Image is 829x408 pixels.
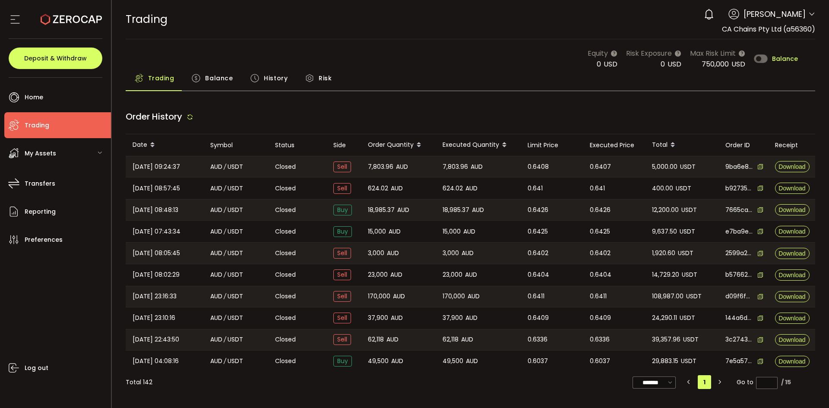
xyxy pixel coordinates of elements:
div: Executed Quantity [436,138,521,152]
span: USDT [228,205,243,215]
div: Order ID [718,140,768,150]
span: 12,200.00 [652,205,679,215]
span: 24,290.11 [652,313,677,323]
span: 0.6037 [590,356,610,366]
span: Risk Exposure [626,48,672,59]
span: 750,000 [702,59,729,69]
span: USDT [228,270,243,280]
span: AUD [390,270,402,280]
span: USD [668,59,681,69]
span: [DATE] 04:08:16 [133,356,179,366]
span: AUD [391,313,403,323]
span: 7,803.96 [368,162,393,172]
span: USD [731,59,745,69]
span: AUD [465,270,477,280]
span: AUD [397,205,409,215]
button: Download [775,313,810,324]
em: / [224,270,226,280]
span: Closed [275,184,296,193]
span: 62,118 [443,335,459,345]
span: [DATE] 08:05:45 [133,248,180,258]
div: Receipt [768,140,816,150]
button: Download [775,226,810,237]
span: Trading [25,119,49,132]
span: 624.02 [443,183,463,193]
span: AUD [210,291,222,301]
span: AUD [210,205,222,215]
span: Download [778,164,805,170]
div: Status [268,140,326,150]
span: Log out [25,362,48,374]
span: AUD [466,356,478,366]
span: 18,985.37 [443,205,469,215]
span: 49,500 [368,356,389,366]
button: Deposit & Withdraw [9,47,102,69]
span: AUD [462,248,474,258]
span: b5766201-d92d-4d89-b14b-a914763fe8c4 [725,270,753,279]
span: 62,118 [368,335,384,345]
span: Sell [333,161,351,172]
span: 0 [597,59,601,69]
span: 5,000.00 [652,162,677,172]
button: Download [775,334,810,345]
span: [DATE] 08:48:13 [133,205,178,215]
span: Download [778,185,805,191]
em: / [224,183,226,193]
span: 0.6402 [590,248,611,258]
span: USDT [228,313,243,323]
span: 170,000 [443,291,465,301]
span: 0.6404 [528,270,549,280]
span: 3,000 [443,248,459,258]
span: AUD [210,183,222,193]
span: 0 [661,59,665,69]
span: Sell [333,269,351,280]
div: Order Quantity [361,138,436,152]
span: 0.6411 [528,291,544,301]
span: AUD [210,248,222,258]
span: 0.6425 [528,227,548,237]
div: Total [645,138,718,152]
span: 7,803.96 [443,162,468,172]
em: / [224,335,226,345]
span: 9,637.50 [652,227,677,237]
span: AUD [389,227,401,237]
span: USDT [228,335,243,345]
span: AUD [468,291,480,301]
div: Symbol [203,140,268,150]
span: Go to [737,376,778,388]
span: 15,000 [443,227,461,237]
span: USDT [228,162,243,172]
span: Sell [333,291,351,302]
span: USDT [678,248,693,258]
span: 170,000 [368,291,390,301]
span: 0.6037 [528,356,548,366]
span: USDT [228,248,243,258]
span: [DATE] 22:43:50 [133,335,179,345]
span: Sell [333,248,351,259]
span: USDT [676,183,691,193]
button: Download [775,356,810,367]
span: AUD [472,205,484,215]
span: Closed [275,227,296,236]
div: Total 142 [126,378,152,387]
span: Reporting [25,206,56,218]
span: AUD [391,356,403,366]
span: USDT [686,291,702,301]
span: Buy [333,356,352,367]
span: Closed [275,206,296,215]
em: / [224,205,226,215]
span: AUD [387,248,399,258]
span: [DATE] 23:16:33 [133,291,177,301]
div: Date [126,138,203,152]
div: Side [326,140,361,150]
span: Balance [772,56,798,62]
span: AUD [471,162,483,172]
div: Executed Price [583,140,645,150]
span: Trading [148,70,174,87]
span: 14,729.20 [652,270,679,280]
span: Download [778,358,805,364]
span: Download [778,207,805,213]
button: Download [775,204,810,215]
span: [DATE] 07:43:34 [133,227,180,237]
span: 37,900 [368,313,388,323]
